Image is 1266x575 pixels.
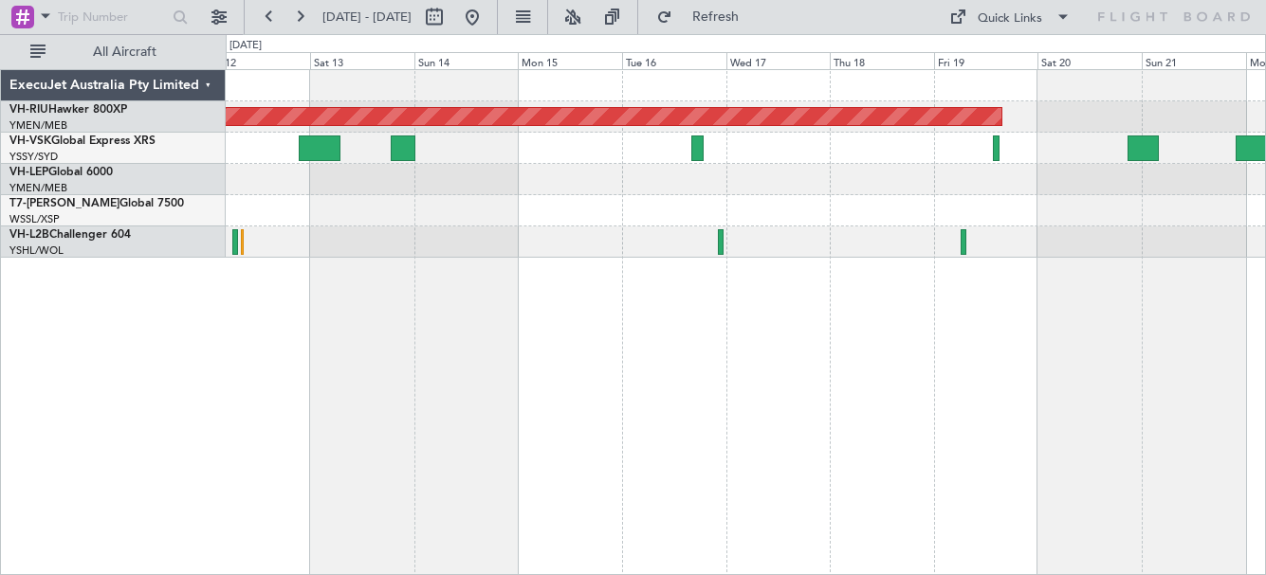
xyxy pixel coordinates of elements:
[648,2,761,32] button: Refresh
[414,52,519,69] div: Sun 14
[9,198,184,209] a: T7-[PERSON_NAME]Global 7500
[726,52,831,69] div: Wed 17
[830,52,934,69] div: Thu 18
[229,38,262,54] div: [DATE]
[9,181,67,195] a: YMEN/MEB
[9,243,64,258] a: YSHL/WOL
[21,37,206,67] button: All Aircraft
[310,52,414,69] div: Sat 13
[9,212,60,226] a: WSSL/XSP
[518,52,622,69] div: Mon 15
[1142,52,1246,69] div: Sun 21
[9,118,67,133] a: YMEN/MEB
[676,10,756,24] span: Refresh
[1037,52,1142,69] div: Sat 20
[49,45,200,59] span: All Aircraft
[9,198,119,209] span: T7-[PERSON_NAME]
[9,229,49,241] span: VH-L2B
[9,135,156,147] a: VH-VSKGlobal Express XRS
[58,3,167,31] input: Trip Number
[322,9,412,26] span: [DATE] - [DATE]
[940,2,1080,32] button: Quick Links
[9,104,127,116] a: VH-RIUHawker 800XP
[622,52,726,69] div: Tue 16
[206,52,310,69] div: Fri 12
[9,229,131,241] a: VH-L2BChallenger 604
[9,135,51,147] span: VH-VSK
[9,150,58,164] a: YSSY/SYD
[934,52,1038,69] div: Fri 19
[9,167,48,178] span: VH-LEP
[9,104,48,116] span: VH-RIU
[978,9,1042,28] div: Quick Links
[9,167,113,178] a: VH-LEPGlobal 6000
